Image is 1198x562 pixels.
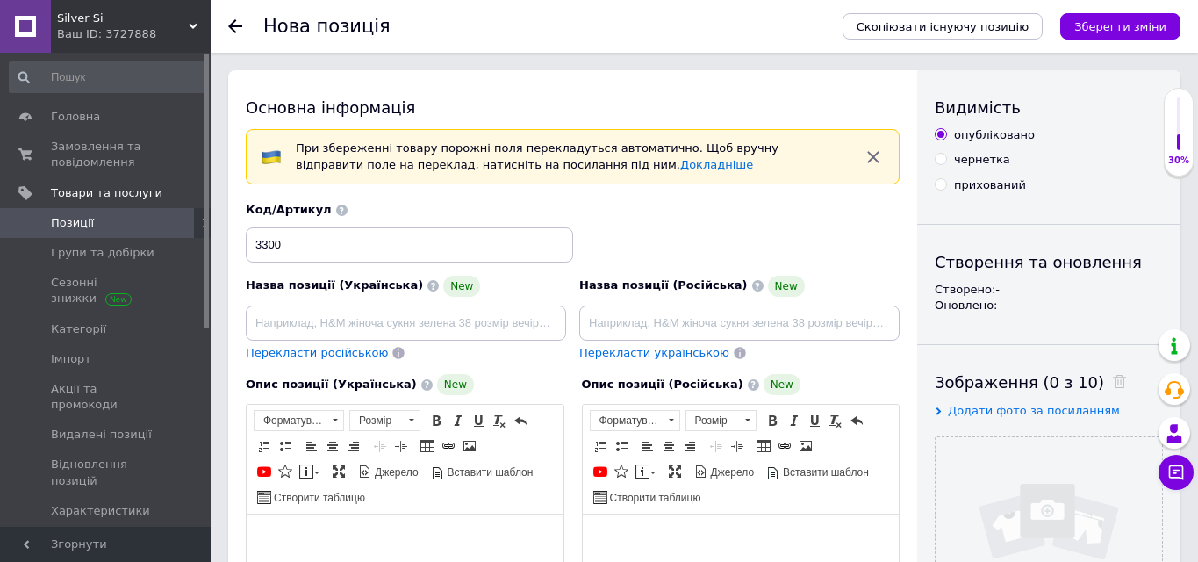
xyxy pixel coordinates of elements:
span: Вставити шаблон [445,465,534,480]
a: Форматування [590,410,680,431]
div: опубліковано [954,127,1035,143]
div: Видимість [935,97,1163,119]
a: По лівому краю [302,436,321,456]
span: Форматування [255,411,326,430]
input: Пошук [9,61,207,93]
span: Додати фото за посиланням [948,404,1120,417]
a: Додати відео з YouTube [591,462,610,481]
span: Створити таблицю [271,491,365,506]
span: Видалені позиції [51,427,152,443]
span: Джерело [708,465,755,480]
a: Вставити повідомлення [633,462,658,481]
a: Зменшити відступ [707,436,726,456]
span: Вставити шаблон [780,465,869,480]
a: Повернути (⌘+Z) [847,411,866,430]
a: Джерело [355,462,421,481]
span: Створити таблицю [607,491,701,506]
span: Джерело [372,465,419,480]
a: Жирний (⌘+B) [763,411,782,430]
span: При збереженні товару порожні поля перекладуться автоматично. Щоб вручну відправити поле на перек... [296,141,778,171]
button: Чат з покупцем [1159,455,1194,490]
span: Товари та послуги [51,185,162,201]
button: Зберегти зміни [1060,13,1180,40]
img: :flag-ua: [261,147,282,168]
i: Зберегти зміни [1074,20,1166,33]
a: Форматування [254,410,344,431]
input: Наприклад, H&M жіноча сукня зелена 38 розмір вечірня максі з блискітками [246,306,566,341]
a: Таблиця [754,436,773,456]
a: Вставити/видалити маркований список [276,436,295,456]
a: Вставити іконку [276,462,295,481]
button: Скопіювати існуючу позицію [843,13,1043,40]
span: Форматування [591,411,663,430]
a: Курсив (⌘+I) [448,411,467,430]
a: Створити таблицю [591,487,704,507]
div: 30% [1165,155,1193,167]
a: По правому краю [680,436,699,456]
span: Імпорт [51,351,91,367]
a: Курсив (⌘+I) [784,411,803,430]
span: Назва позиції (Російська) [579,278,748,292]
a: Розмір [349,410,420,431]
a: Вставити/Редагувати посилання (⌘+L) [775,436,794,456]
a: Докладніше [680,158,753,171]
span: Silver Si [57,11,189,26]
div: 30% Якість заповнення [1164,88,1194,177]
a: Повернути (⌘+Z) [511,411,530,430]
a: Зменшити відступ [370,436,390,456]
span: Опис позиції (Російська) [582,378,743,391]
a: Вставити шаблон [428,462,536,481]
a: Максимізувати [329,462,348,481]
span: New [764,374,800,395]
a: Збільшити відступ [728,436,747,456]
div: Створено: - [935,282,1163,298]
a: Додати відео з YouTube [255,462,274,481]
span: Акції та промокоди [51,381,162,413]
span: Перекласти російською [246,346,388,359]
span: Позиції [51,215,94,231]
a: Видалити форматування [826,411,845,430]
a: Вставити іконку [612,462,631,481]
span: New [443,276,480,297]
span: Відновлення позицій [51,457,162,488]
span: Сезонні знижки [51,275,162,306]
span: Категорії [51,321,106,337]
a: Збільшити відступ [391,436,411,456]
span: Групи та добірки [51,245,154,261]
a: Максимізувати [665,462,685,481]
h1: Нова позиція [263,16,391,37]
div: Оновлено: - [935,298,1163,313]
a: По правому краю [344,436,363,456]
span: Розмір [686,411,739,430]
a: Зображення [796,436,815,456]
a: Видалити форматування [490,411,509,430]
span: Код/Артикул [246,203,332,216]
span: Назва позиції (Українська) [246,278,423,292]
span: Замовлення та повідомлення [51,139,162,170]
div: Створення та оновлення [935,251,1163,273]
a: Жирний (⌘+B) [427,411,446,430]
div: Зображення (0 з 10) [935,371,1163,393]
div: Повернутися назад [228,19,242,33]
a: Вставити/видалити нумерований список [255,436,274,456]
span: Характеристики [51,503,150,519]
a: По центру [659,436,678,456]
a: Вставити/Редагувати посилання (⌘+L) [439,436,458,456]
a: Підкреслений (⌘+U) [469,411,488,430]
a: Підкреслений (⌘+U) [805,411,824,430]
a: Створити таблицю [255,487,368,507]
a: По лівому краю [638,436,657,456]
div: чернетка [954,152,1010,168]
input: Наприклад, H&M жіноча сукня зелена 38 розмір вечірня максі з блискітками [579,306,900,341]
a: Зображення [460,436,479,456]
a: По центру [323,436,342,456]
span: Скопіювати існуючу позицію [857,20,1029,33]
a: Джерело [692,462,757,481]
a: Вставити/видалити маркований список [612,436,631,456]
span: Перекласти українською [579,346,729,359]
span: New [768,276,805,297]
div: прихований [954,177,1026,193]
span: Розмір [350,411,403,430]
a: Вставити шаблон [764,462,872,481]
span: New [437,374,474,395]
